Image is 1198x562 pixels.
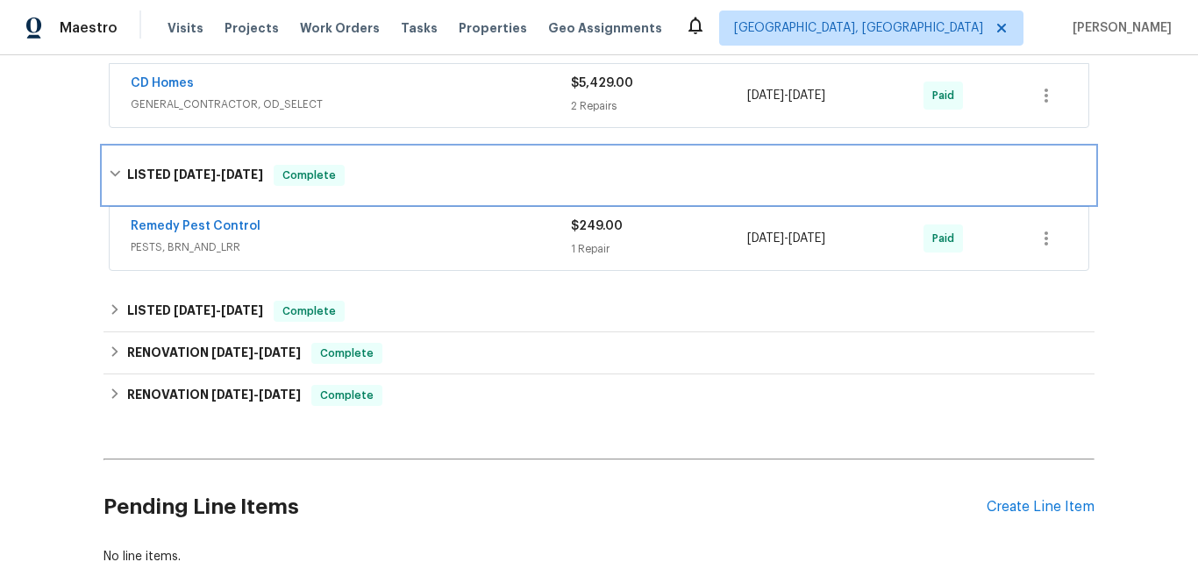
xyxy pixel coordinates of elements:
[571,77,633,89] span: $5,429.00
[571,240,747,258] div: 1 Repair
[747,87,825,104] span: -
[127,385,301,406] h6: RENOVATION
[313,387,381,404] span: Complete
[401,22,438,34] span: Tasks
[221,304,263,317] span: [DATE]
[103,332,1095,374] div: RENOVATION [DATE]-[DATE]Complete
[1066,19,1172,37] span: [PERSON_NAME]
[225,19,279,37] span: Projects
[174,168,263,181] span: -
[60,19,118,37] span: Maestro
[103,466,987,548] h2: Pending Line Items
[211,388,301,401] span: -
[211,346,253,359] span: [DATE]
[747,89,784,102] span: [DATE]
[174,168,216,181] span: [DATE]
[131,96,571,113] span: GENERAL_CONTRACTOR, OD_SELECT
[211,346,301,359] span: -
[259,346,301,359] span: [DATE]
[211,388,253,401] span: [DATE]
[127,165,263,186] h6: LISTED
[987,499,1095,516] div: Create Line Item
[548,19,662,37] span: Geo Assignments
[131,220,260,232] a: Remedy Pest Control
[275,302,343,320] span: Complete
[168,19,203,37] span: Visits
[932,87,961,104] span: Paid
[131,77,194,89] a: CD Homes
[275,167,343,184] span: Complete
[131,238,571,256] span: PESTS, BRN_AND_LRR
[932,230,961,247] span: Paid
[259,388,301,401] span: [DATE]
[174,304,216,317] span: [DATE]
[103,147,1095,203] div: LISTED [DATE]-[DATE]Complete
[734,19,983,37] span: [GEOGRAPHIC_DATA], [GEOGRAPHIC_DATA]
[103,374,1095,416] div: RENOVATION [DATE]-[DATE]Complete
[571,97,747,115] div: 2 Repairs
[103,290,1095,332] div: LISTED [DATE]-[DATE]Complete
[313,345,381,362] span: Complete
[788,232,825,245] span: [DATE]
[127,343,301,364] h6: RENOVATION
[221,168,263,181] span: [DATE]
[571,220,623,232] span: $249.00
[747,232,784,245] span: [DATE]
[788,89,825,102] span: [DATE]
[174,304,263,317] span: -
[459,19,527,37] span: Properties
[747,230,825,247] span: -
[127,301,263,322] h6: LISTED
[300,19,380,37] span: Work Orders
